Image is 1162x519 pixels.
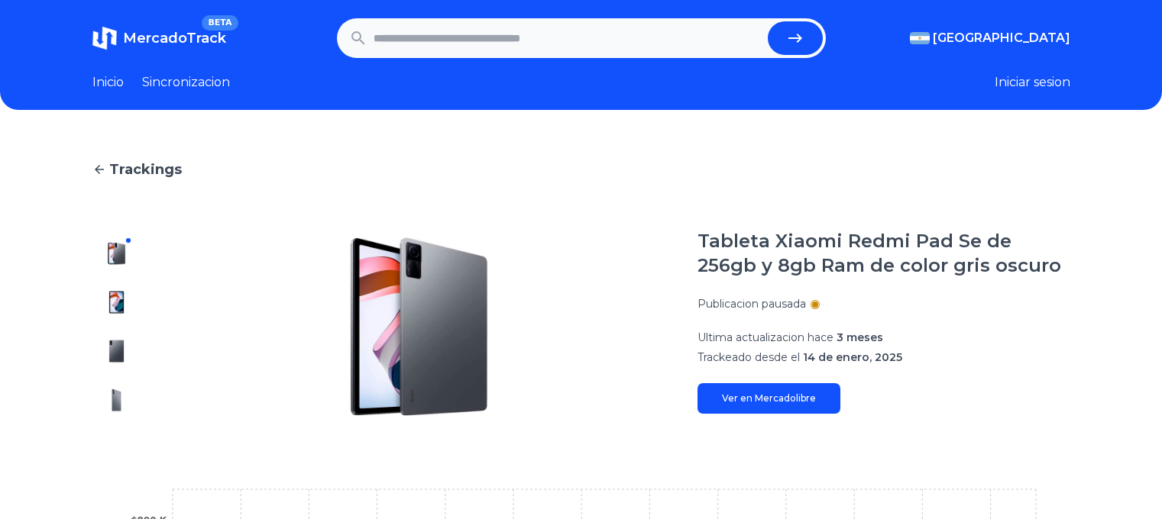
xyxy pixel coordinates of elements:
[123,30,226,47] span: MercadoTrack
[698,229,1070,278] h1: Tableta Xiaomi Redmi Pad Se de 256gb y 8gb Ram de color gris oscuro
[910,29,1070,47] button: [GEOGRAPHIC_DATA]
[105,290,129,314] img: Tableta Xiaomi Redmi Pad Se de 256gb y 8gb Ram de color gris oscuro
[910,32,930,44] img: Argentina
[105,339,129,363] img: Tableta Xiaomi Redmi Pad Se de 256gb y 8gb Ram de color gris oscuro
[698,350,800,364] span: Trackeado desde el
[202,15,238,31] span: BETA
[698,330,833,344] span: Ultima actualizacion hace
[995,73,1070,92] button: Iniciar sesion
[698,383,840,414] a: Ver en Mercadolibre
[803,350,902,364] span: 14 de enero, 2025
[105,388,129,412] img: Tableta Xiaomi Redmi Pad Se de 256gb y 8gb Ram de color gris oscuro
[172,229,667,424] img: Tableta Xiaomi Redmi Pad Se de 256gb y 8gb Ram de color gris oscuro
[92,73,124,92] a: Inicio
[92,159,1070,180] a: Trackings
[698,296,806,311] p: Publicacion pausada
[142,73,230,92] a: Sincronizacion
[105,241,129,266] img: Tableta Xiaomi Redmi Pad Se de 256gb y 8gb Ram de color gris oscuro
[92,26,117,50] img: MercadoTrack
[933,29,1070,47] span: [GEOGRAPHIC_DATA]
[109,159,182,180] span: Trackings
[92,26,226,50] a: MercadoTrackBETA
[837,330,883,344] span: 3 meses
